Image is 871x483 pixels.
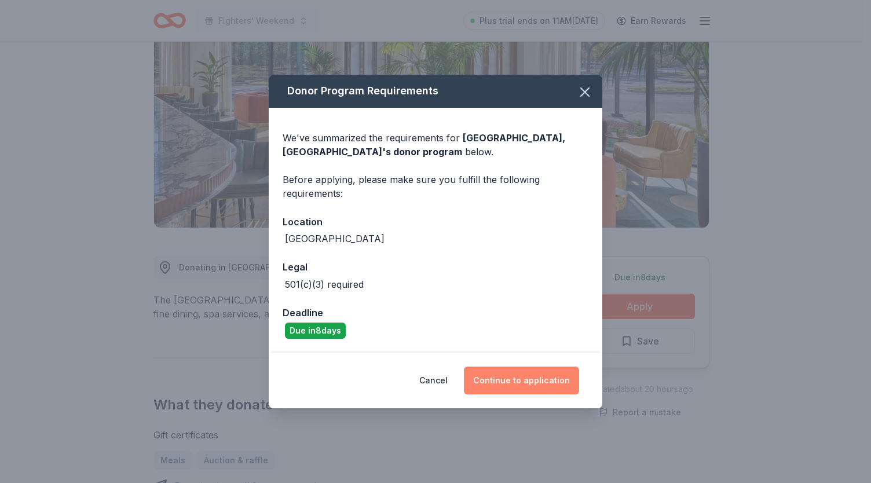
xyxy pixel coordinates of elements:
[285,232,385,246] div: [GEOGRAPHIC_DATA]
[283,214,588,229] div: Location
[269,75,602,108] div: Donor Program Requirements
[285,277,364,291] div: 501(c)(3) required
[283,259,588,275] div: Legal
[283,131,588,159] div: We've summarized the requirements for below.
[283,173,588,200] div: Before applying, please make sure you fulfill the following requirements:
[464,367,579,394] button: Continue to application
[285,323,346,339] div: Due in 8 days
[419,367,448,394] button: Cancel
[283,305,588,320] div: Deadline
